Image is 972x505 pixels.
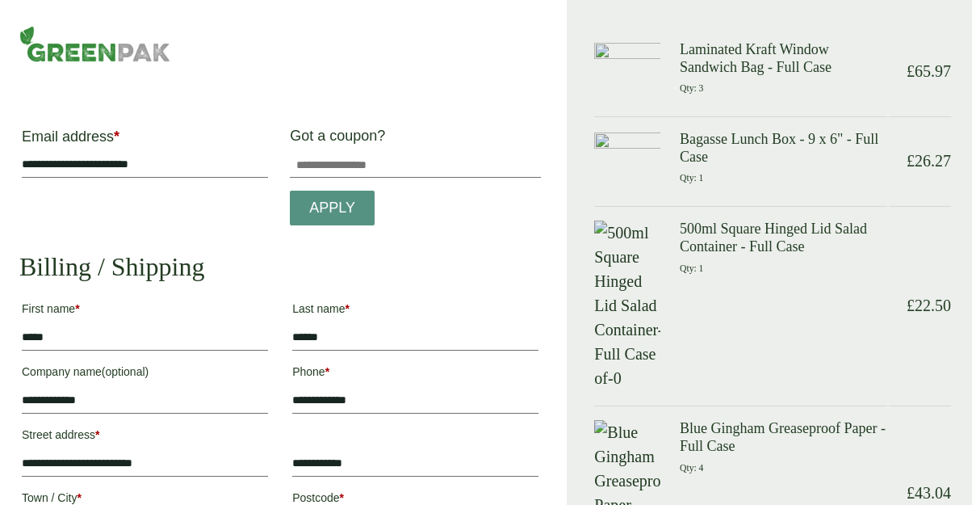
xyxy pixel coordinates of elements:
[907,297,951,314] bdi: 22.50
[309,200,355,217] span: Apply
[22,129,268,152] label: Email address
[907,62,951,80] bdi: 65.97
[346,302,350,315] abbr: required
[594,221,660,390] img: 500ml Square Hinged Lid Salad Container-Full Case of-0
[907,297,915,314] span: £
[22,360,268,388] label: Company name
[290,191,375,225] a: Apply
[907,484,951,502] bdi: 43.04
[325,365,329,378] abbr: required
[114,128,119,145] abbr: required
[680,221,887,255] h3: 500ml Square Hinged Lid Salad Container - Full Case
[22,423,268,451] label: Street address
[290,128,392,152] label: Got a coupon?
[102,365,149,378] span: (optional)
[680,420,887,455] h3: Blue Gingham Greaseproof Paper - Full Case
[680,463,703,473] small: Qty: 4
[340,491,344,504] abbr: required
[680,83,703,94] small: Qty: 3
[22,297,268,325] label: First name
[907,152,915,170] span: £
[680,173,703,183] small: Qty: 1
[75,302,79,315] abbr: required
[19,26,170,62] img: GreenPak Supplies
[77,491,81,504] abbr: required
[680,263,703,274] small: Qty: 1
[907,62,915,80] span: £
[95,428,99,441] abbr: required
[292,360,538,388] label: Phone
[292,297,538,325] label: Last name
[907,152,951,170] bdi: 26.27
[907,484,915,502] span: £
[680,131,887,166] h3: Bagasse Lunch Box - 9 x 6" - Full Case
[19,251,541,282] h2: Billing / Shipping
[680,41,887,76] h3: Laminated Kraft Window Sandwich Bag - Full Case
